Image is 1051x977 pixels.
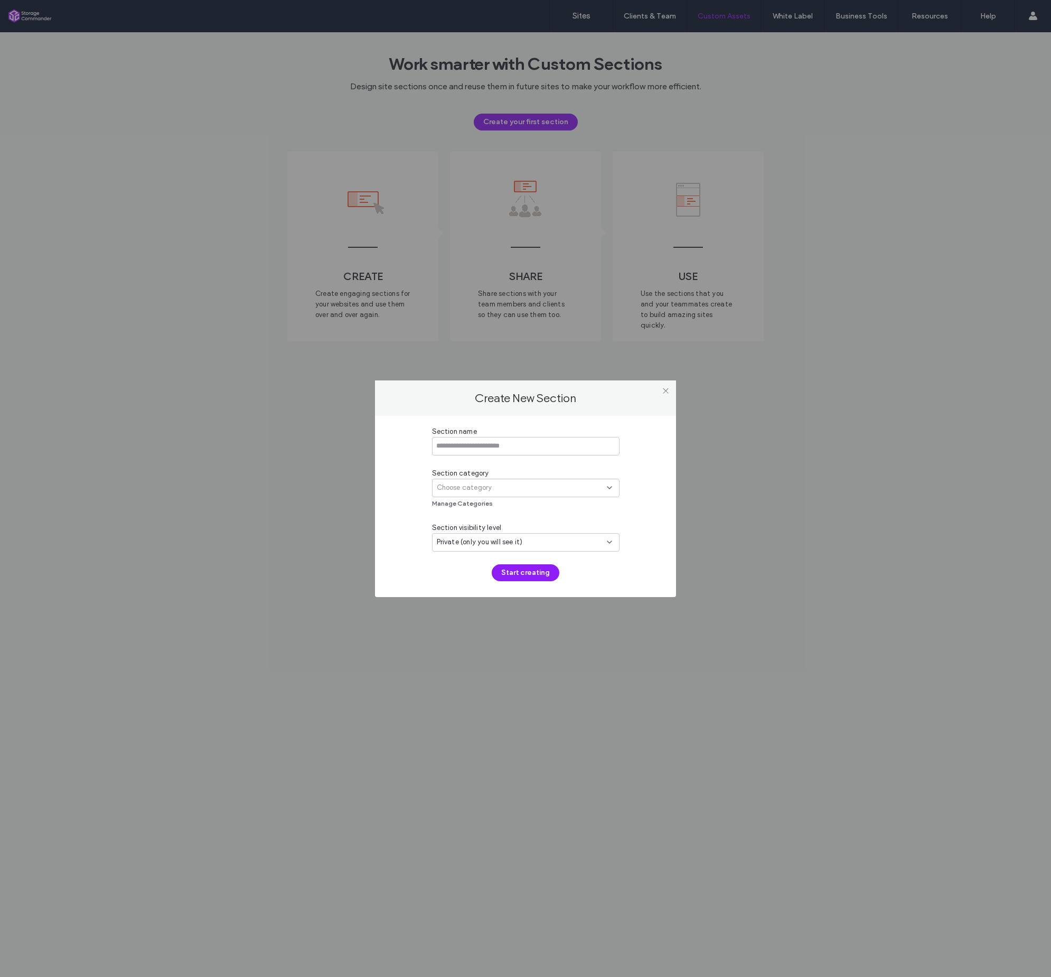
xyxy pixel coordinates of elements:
button: Manage Categories [432,497,493,510]
span: Section name [432,426,477,437]
span: Private (only you will see it) [437,537,523,547]
span: Choose category [437,482,492,493]
label: Create New Section [386,391,665,405]
button: Start creating [492,564,559,581]
span: Section visibility level [432,523,502,533]
span: Section category [432,468,489,479]
span: Help [24,7,46,17]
